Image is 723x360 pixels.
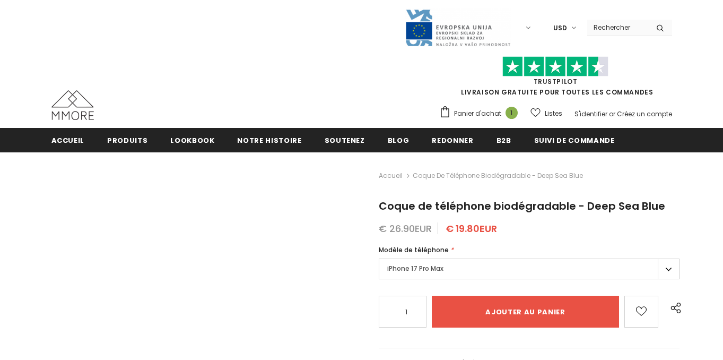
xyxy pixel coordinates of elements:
[51,128,85,152] a: Accueil
[237,128,301,152] a: Notre histoire
[379,169,403,182] a: Accueil
[496,135,511,145] span: B2B
[388,128,410,152] a: Blog
[454,108,501,119] span: Panier d'achat
[587,20,648,35] input: Search Site
[325,128,365,152] a: soutenez
[405,23,511,32] a: Javni Razpis
[405,8,511,47] img: Javni Razpis
[432,128,473,152] a: Redonner
[553,23,567,33] span: USD
[534,135,615,145] span: Suivi de commande
[413,169,583,182] span: Coque de téléphone biodégradable - Deep Sea Blue
[574,109,607,118] a: S'identifier
[530,104,562,123] a: Listes
[496,128,511,152] a: B2B
[432,296,619,328] input: Ajouter au panier
[51,90,94,120] img: Cas MMORE
[170,135,214,145] span: Lookbook
[617,109,672,118] a: Créez un compte
[439,106,523,122] a: Panier d'achat 1
[439,61,672,97] span: LIVRAISON GRATUITE POUR TOUTES LES COMMANDES
[325,135,365,145] span: soutenez
[379,199,665,213] span: Coque de téléphone biodégradable - Deep Sea Blue
[379,245,449,254] span: Modèle de téléphone
[545,108,562,119] span: Listes
[107,135,147,145] span: Produits
[237,135,301,145] span: Notre histoire
[432,135,473,145] span: Redonner
[379,259,680,279] label: iPhone 17 Pro Max
[107,128,147,152] a: Produits
[379,222,432,235] span: € 26.90EUR
[446,222,497,235] span: € 19.80EUR
[170,128,214,152] a: Lookbook
[506,107,518,119] span: 1
[388,135,410,145] span: Blog
[502,56,608,77] img: Faites confiance aux étoiles pilotes
[534,77,578,86] a: TrustPilot
[609,109,615,118] span: or
[534,128,615,152] a: Suivi de commande
[51,135,85,145] span: Accueil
